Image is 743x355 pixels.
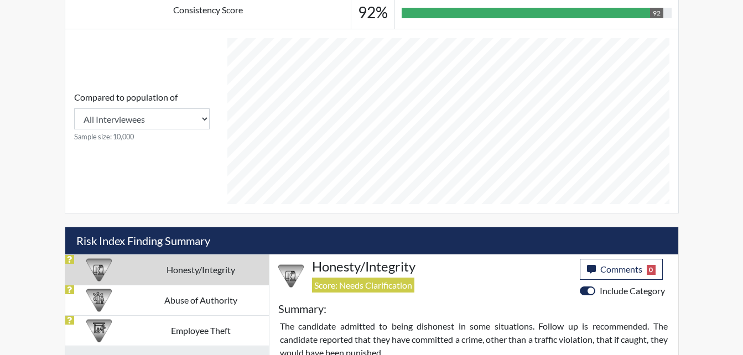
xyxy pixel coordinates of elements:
h4: Honesty/Integrity [312,259,571,275]
img: CATEGORY%20ICON-11.a5f294f4.png [86,257,112,283]
div: Consistency Score comparison among population [74,91,210,142]
div: 92 [650,8,663,18]
td: Honesty/Integrity [133,254,269,285]
h5: Risk Index Finding Summary [65,227,678,254]
label: Include Category [600,284,665,297]
button: Comments0 [580,259,663,280]
span: Comments [600,264,642,274]
h5: Summary: [278,302,326,315]
img: CATEGORY%20ICON-11.a5f294f4.png [278,263,304,289]
label: Compared to population of [74,91,178,104]
img: CATEGORY%20ICON-01.94e51fac.png [86,288,112,313]
span: 0 [647,265,656,275]
img: CATEGORY%20ICON-07.58b65e52.png [86,318,112,343]
td: Abuse of Authority [133,285,269,315]
span: Score: Needs Clarification [312,278,414,293]
small: Sample size: 10,000 [74,132,210,142]
td: Employee Theft [133,315,269,346]
h3: 92% [358,3,388,22]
